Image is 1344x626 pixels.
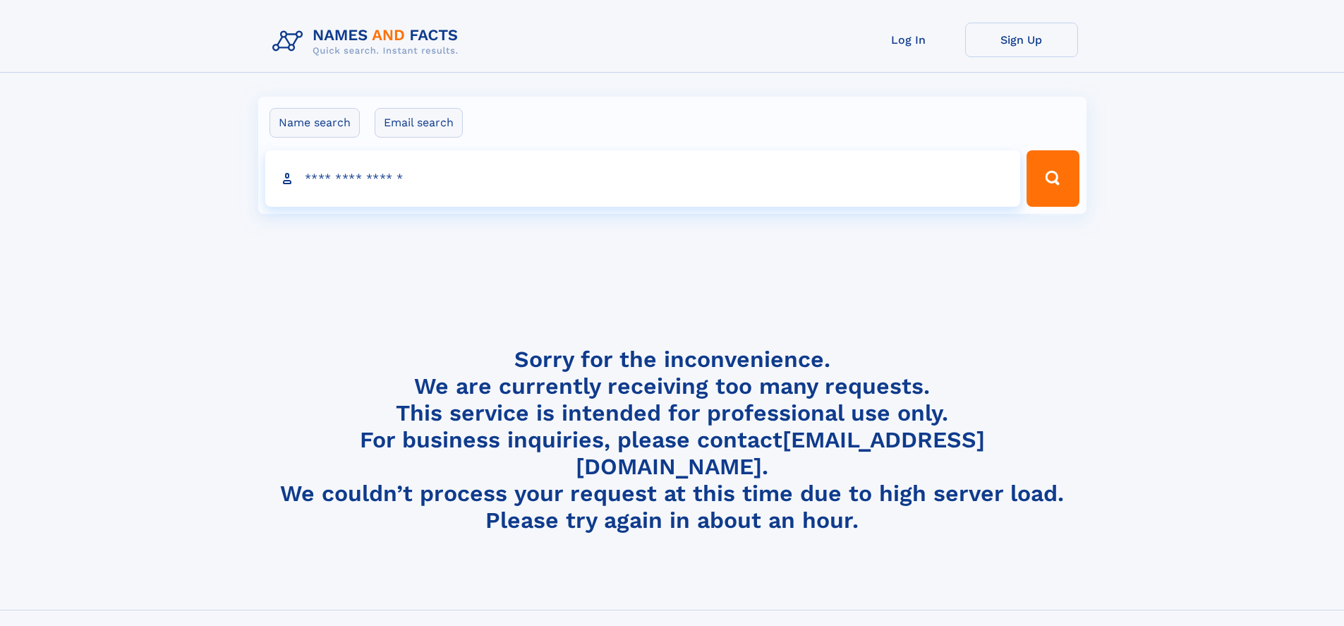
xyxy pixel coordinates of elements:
[852,23,965,57] a: Log In
[265,150,1021,207] input: search input
[267,346,1078,534] h4: Sorry for the inconvenience. We are currently receiving too many requests. This service is intend...
[965,23,1078,57] a: Sign Up
[1027,150,1079,207] button: Search Button
[270,108,360,138] label: Name search
[375,108,463,138] label: Email search
[576,426,985,480] a: [EMAIL_ADDRESS][DOMAIN_NAME]
[267,23,470,61] img: Logo Names and Facts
